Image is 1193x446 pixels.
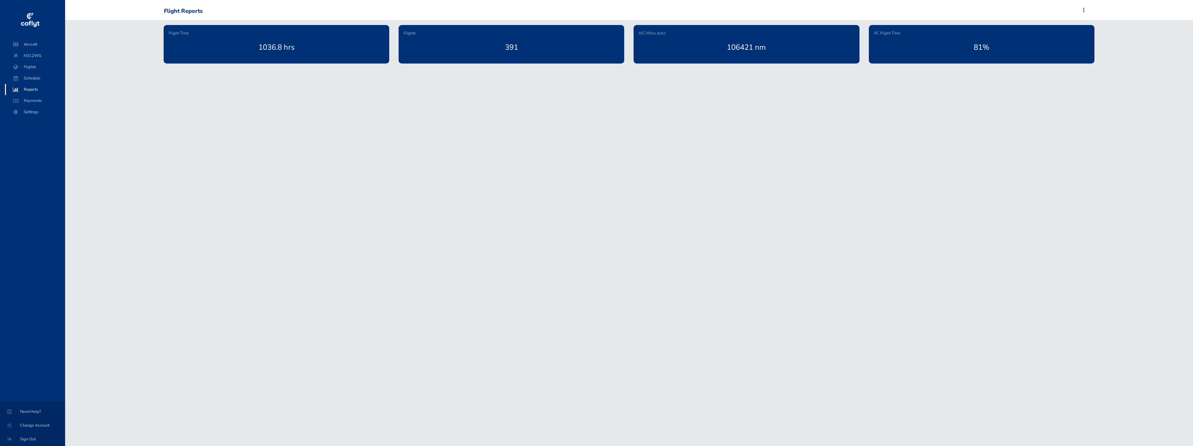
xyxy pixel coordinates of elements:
[11,61,59,73] span: Flights
[11,106,59,118] span: Settings
[639,30,665,36] span: X/C Miles (est.)
[20,11,40,30] img: coflyt logo
[11,39,59,50] span: Aircraft
[11,84,59,95] span: Reports
[169,36,384,58] div: 1036.8 hrs
[169,30,189,36] span: Flight Time
[164,8,203,15] div: Flight Reports
[874,30,900,36] span: XC Flight Time
[11,73,59,84] span: Schedule
[8,433,58,445] span: Sign Out
[11,95,59,106] span: Payments
[639,36,854,58] div: 106421 nm
[11,50,59,61] span: N312WG
[404,30,416,36] span: Flights
[8,406,58,417] span: Need Help?
[8,420,58,431] span: Change Account
[874,36,1089,58] div: 81%
[404,36,619,58] div: 391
